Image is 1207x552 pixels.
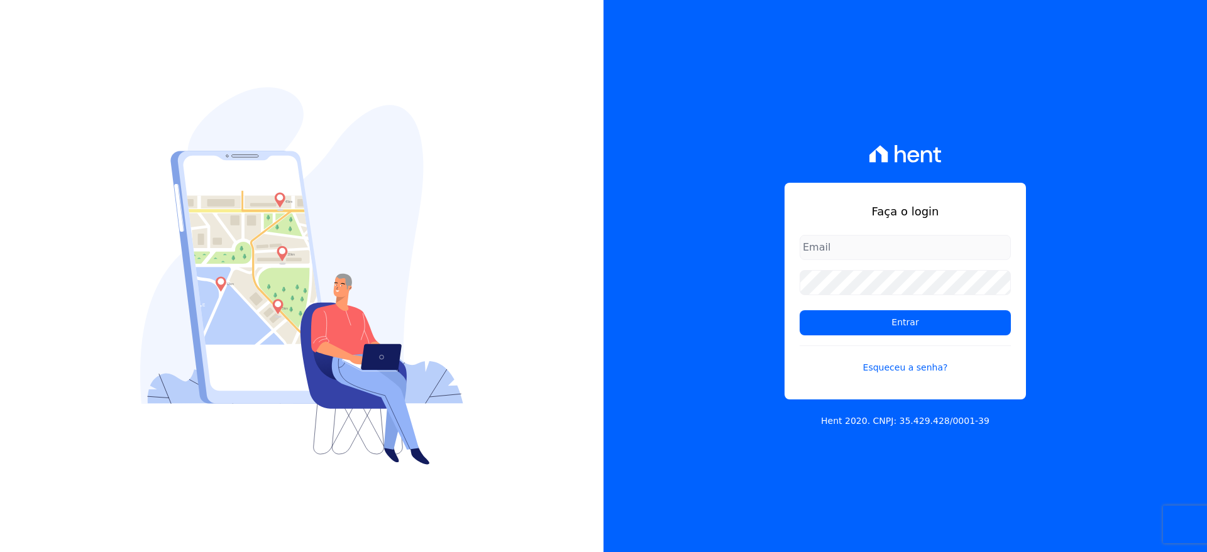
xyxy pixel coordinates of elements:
[800,345,1011,374] a: Esqueceu a senha?
[800,310,1011,335] input: Entrar
[821,414,989,428] p: Hent 2020. CNPJ: 35.429.428/0001-39
[800,235,1011,260] input: Email
[140,87,463,465] img: Login
[800,203,1011,220] h1: Faça o login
